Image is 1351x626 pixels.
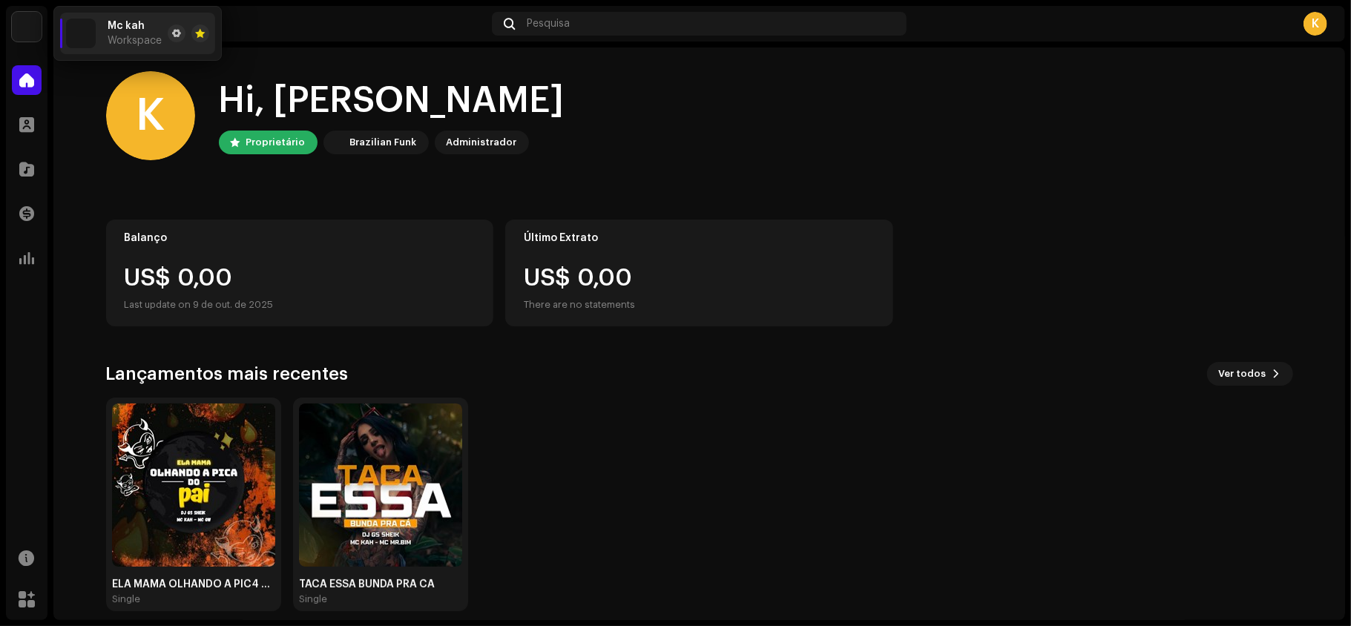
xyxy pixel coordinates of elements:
[112,579,275,590] div: ELA MAMA OLHANDO A PIC4 DO PAI
[125,296,476,314] div: Last update on 9 de out. de 2025
[112,593,140,605] div: Single
[106,362,349,386] h3: Lançamentos mais recentes
[505,220,893,326] re-o-card-value: Último Extrato
[524,232,875,244] div: Último Extrato
[447,134,517,151] div: Administrador
[219,77,565,125] div: Hi, [PERSON_NAME]
[1219,359,1266,389] span: Ver todos
[106,71,195,160] div: K
[1207,362,1293,386] button: Ver todos
[524,296,635,314] div: There are no statements
[246,134,306,151] div: Proprietário
[299,593,327,605] div: Single
[299,403,462,567] img: d61601a5-7e60-42b1-ba2b-8c51930ff44f
[299,579,462,590] div: TACA ESSA BUNDA PRA CÁ
[350,134,417,151] div: Brazilian Funk
[112,403,275,567] img: fc90e778-db99-4869-881c-1ed6f0ea5dac
[106,220,494,326] re-o-card-value: Balanço
[108,20,145,32] span: Mc kah
[1304,12,1327,36] div: K
[66,19,96,48] img: 71bf27a5-dd94-4d93-852c-61362381b7db
[12,12,42,42] img: 71bf27a5-dd94-4d93-852c-61362381b7db
[527,18,570,30] span: Pesquisa
[71,18,486,30] div: Home
[108,35,162,47] span: Workspace
[125,232,476,244] div: Balanço
[326,134,344,151] img: 71bf27a5-dd94-4d93-852c-61362381b7db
